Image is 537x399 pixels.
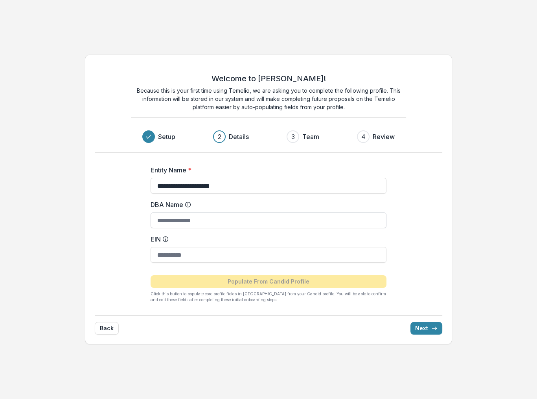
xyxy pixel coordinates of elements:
[211,74,326,83] h2: Welcome to [PERSON_NAME]!
[151,234,382,244] label: EIN
[131,86,406,111] p: Because this is your first time using Temelio, we are asking you to complete the following profil...
[229,132,249,141] h3: Details
[151,275,386,288] button: Populate From Candid Profile
[151,200,382,209] label: DBA Name
[158,132,175,141] h3: Setup
[142,130,395,143] div: Progress
[302,132,319,141] h3: Team
[291,132,294,141] div: 3
[217,132,221,141] div: 2
[361,132,365,141] div: 4
[95,322,119,335] button: Back
[410,322,442,335] button: Next
[151,165,382,175] label: Entity Name
[151,291,386,303] p: Click this button to populate core profile fields in [GEOGRAPHIC_DATA] from your Candid profile. ...
[373,132,395,141] h3: Review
